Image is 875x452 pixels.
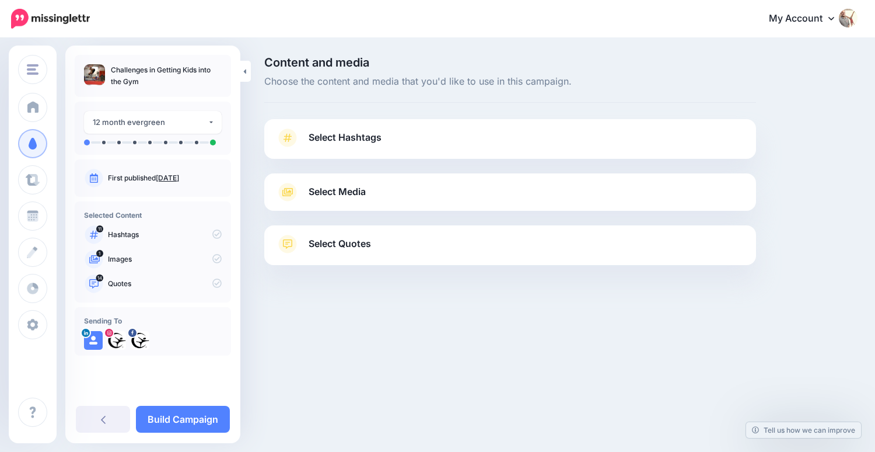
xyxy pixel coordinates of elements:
span: 11 [96,225,103,232]
span: 1 [96,250,103,257]
p: Quotes [108,279,222,289]
h4: Sending To [84,317,222,325]
a: Select Quotes [276,235,744,265]
a: Tell us how we can improve [746,422,861,438]
a: Select Hashtags [276,128,744,159]
h4: Selected Content [84,211,222,220]
img: 948b27b0b74c747911661d4d78c0f2c9_thumb.jpg [84,64,105,85]
span: Select Quotes [309,236,371,252]
img: 1655914_10152886549757359_5899155684427083965_n-bsa10103.png [131,331,149,350]
a: [DATE] [156,173,179,182]
img: 21878978_1981125998840129_5353135255052091392_n-bsa102737.jpg [107,331,126,350]
span: Select Hashtags [309,130,381,145]
div: 12 month evergreen [93,116,208,129]
span: 14 [96,274,104,281]
a: My Account [757,5,857,33]
p: Images [108,254,222,265]
button: 12 month evergreen [84,111,222,134]
img: Missinglettr [11,9,90,29]
p: First published [108,173,222,183]
p: Hashtags [108,230,222,240]
img: menu.png [27,64,38,75]
span: Choose the content and media that you'd like to use in this campaign. [264,74,756,89]
span: Select Media [309,184,366,200]
p: Challenges in Getting Kids into the Gym [111,64,222,88]
span: Content and media [264,57,756,68]
img: user_default_image.png [84,331,103,350]
a: Select Media [276,183,744,201]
